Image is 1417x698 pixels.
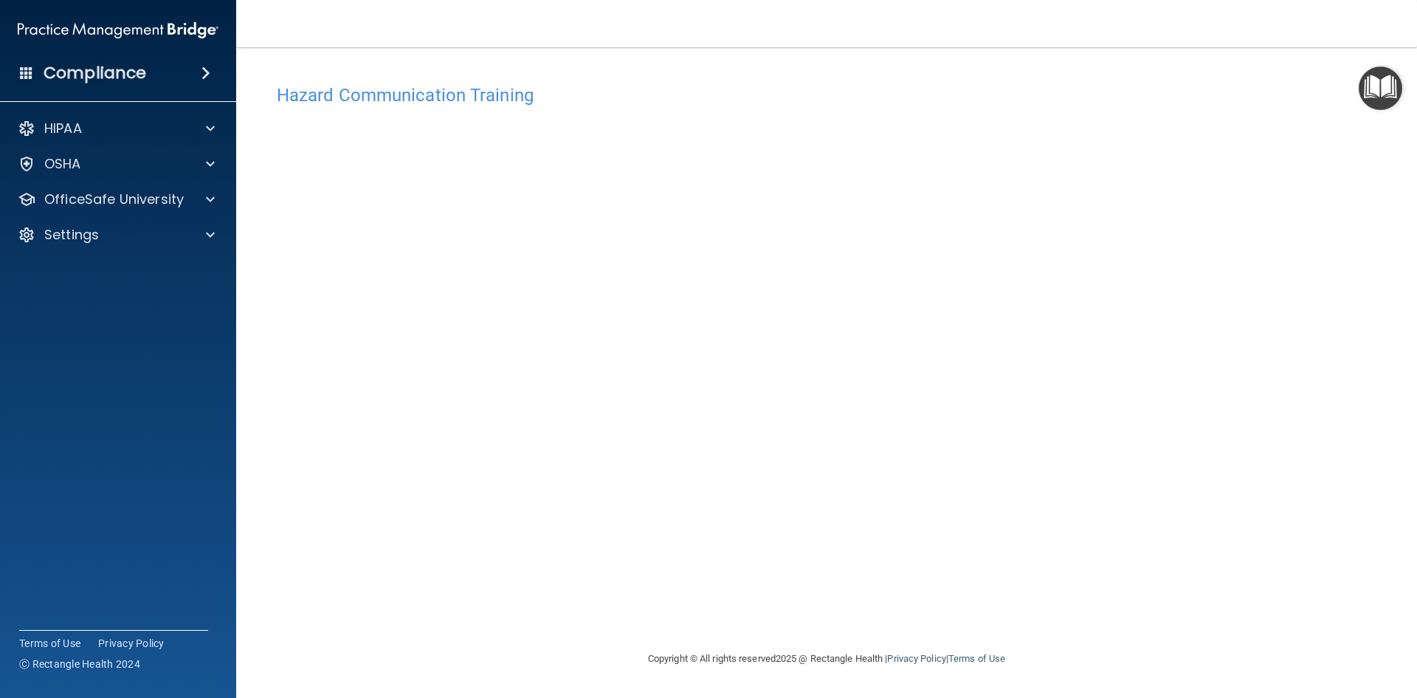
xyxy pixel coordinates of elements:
[44,226,99,244] p: Settings
[18,226,215,244] a: Settings
[557,635,1096,682] div: Copyright © All rights reserved 2025 @ Rectangle Health | |
[1359,66,1402,110] button: Open Resource Center
[887,653,945,664] a: Privacy Policy
[277,86,1376,105] h4: Hazard Communication Training
[44,155,81,173] p: OSHA
[44,191,184,208] p: OfficeSafe University
[18,155,215,173] a: OSHA
[19,657,140,671] span: Ⓒ Rectangle Health 2024
[18,191,215,208] a: OfficeSafe University
[277,113,1030,601] iframe: HCT
[44,63,146,83] h4: Compliance
[19,636,80,651] a: Terms of Use
[98,636,165,651] a: Privacy Policy
[18,16,218,45] img: PMB logo
[948,653,1005,664] a: Terms of Use
[44,120,82,137] p: HIPAA
[18,120,215,137] a: HIPAA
